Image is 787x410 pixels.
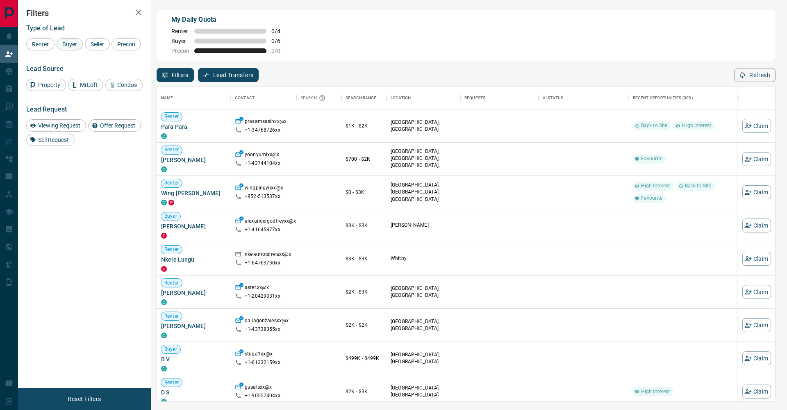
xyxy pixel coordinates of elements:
[26,24,65,32] span: Type of Lead
[391,182,456,203] p: [GEOGRAPHIC_DATA], [GEOGRAPHIC_DATA], [GEOGRAPHIC_DATA]
[742,185,771,199] button: Claim
[346,255,382,262] p: $3K - $3K
[235,87,255,109] div: Contact
[161,222,227,230] span: [PERSON_NAME]
[633,87,693,109] div: Recent Opportunities (30d)
[161,87,173,109] div: Name
[161,233,167,239] div: property.ca
[271,28,289,34] span: 0 / 4
[88,119,141,132] div: Offer Request
[77,82,100,88] span: MrLoft
[161,200,167,205] div: condos.ca
[742,318,771,332] button: Claim
[629,87,738,109] div: Recent Opportunities (30d)
[161,289,227,297] span: [PERSON_NAME]
[638,195,666,202] span: Favourite
[161,266,167,272] div: property.ca
[245,127,280,134] p: +1- 34768726xx
[161,113,182,120] span: Renter
[26,119,86,132] div: Viewing Request
[97,122,138,129] span: Offer Request
[734,68,776,82] button: Refresh
[391,119,456,133] p: [GEOGRAPHIC_DATA], [GEOGRAPHIC_DATA]
[161,255,227,264] span: Nkele Lungu
[742,219,771,232] button: Claim
[346,355,382,362] p: $499K - $499K
[26,79,66,91] div: Property
[161,366,167,371] div: condos.ca
[161,322,227,330] span: [PERSON_NAME]
[245,284,269,293] p: aster.xx@x
[29,41,52,48] span: Renter
[26,134,75,146] div: Sell Request
[114,41,138,48] span: Precon
[171,15,289,25] p: My Daily Quota
[231,87,296,109] div: Contact
[391,318,456,332] p: [GEOGRAPHIC_DATA], [GEOGRAPHIC_DATA]
[638,182,673,189] span: High Interest
[300,87,328,109] div: Search
[161,213,180,220] span: Buyer
[245,251,291,260] p: nkele.motshwaxx@x
[161,299,167,305] div: condos.ca
[161,146,182,153] span: Renter
[539,87,629,109] div: AI Status
[391,385,456,399] p: [GEOGRAPHIC_DATA], [GEOGRAPHIC_DATA]
[161,355,227,363] span: B V
[346,155,382,163] p: $700 - $2K
[391,148,456,176] p: [GEOGRAPHIC_DATA], [GEOGRAPHIC_DATA], [GEOGRAPHIC_DATA], [GEOGRAPHIC_DATA]
[245,317,289,326] p: daliagonzalesxx@x
[638,122,671,129] span: Back to Site
[245,184,283,193] p: wingpingyuxx@x
[161,399,167,405] div: condos.ca
[245,118,287,127] p: prasamsasinxx@x
[59,41,80,48] span: Buyer
[271,38,289,44] span: 0 / 6
[245,193,280,200] p: +852- 513537xx
[391,351,456,365] p: [GEOGRAPHIC_DATA], [GEOGRAPHIC_DATA]
[161,280,182,287] span: Renter
[346,87,377,109] div: Search Range
[245,392,280,399] p: +1- 90557404xx
[68,79,103,91] div: MrLoft
[198,68,259,82] button: Lead Transfers
[161,180,182,187] span: Renter
[114,82,140,88] span: Condos
[171,28,189,34] span: Renter
[682,182,715,189] span: Back to Site
[26,65,64,73] span: Lead Source
[245,351,273,359] p: stuga1xx@x
[161,379,182,386] span: Renter
[161,346,180,353] span: Buyer
[391,285,456,299] p: [GEOGRAPHIC_DATA], [GEOGRAPHIC_DATA]
[161,166,167,172] div: condos.ca
[26,8,143,18] h2: Filters
[391,255,456,262] p: Whitby
[161,313,182,320] span: Renter
[62,392,106,406] button: Reset Filters
[391,87,411,109] div: Location
[88,41,107,48] span: Seller
[346,288,382,296] p: $2K - $3K
[346,122,382,130] p: $1K - $2K
[245,359,280,366] p: +1- 61332159xx
[742,252,771,266] button: Claim
[346,189,382,196] p: $0 - $3K
[391,222,456,229] p: [PERSON_NAME]
[742,351,771,365] button: Claim
[171,38,189,44] span: Buyer
[245,151,280,160] p: yoonyumixx@x
[161,246,182,253] span: Renter
[245,384,272,392] p: gusalsxx@x
[35,137,72,143] span: Sell Request
[245,218,296,226] p: alexandergodfreyxx@x
[35,82,63,88] span: Property
[245,293,280,300] p: +1- 20429031xx
[161,133,167,139] div: condos.ca
[543,87,563,109] div: AI Status
[35,122,83,129] span: Viewing Request
[161,123,227,131] span: Para Para
[161,189,227,197] span: Wing [PERSON_NAME]
[245,326,280,333] p: +1- 43738355xx
[679,122,714,129] span: High Interest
